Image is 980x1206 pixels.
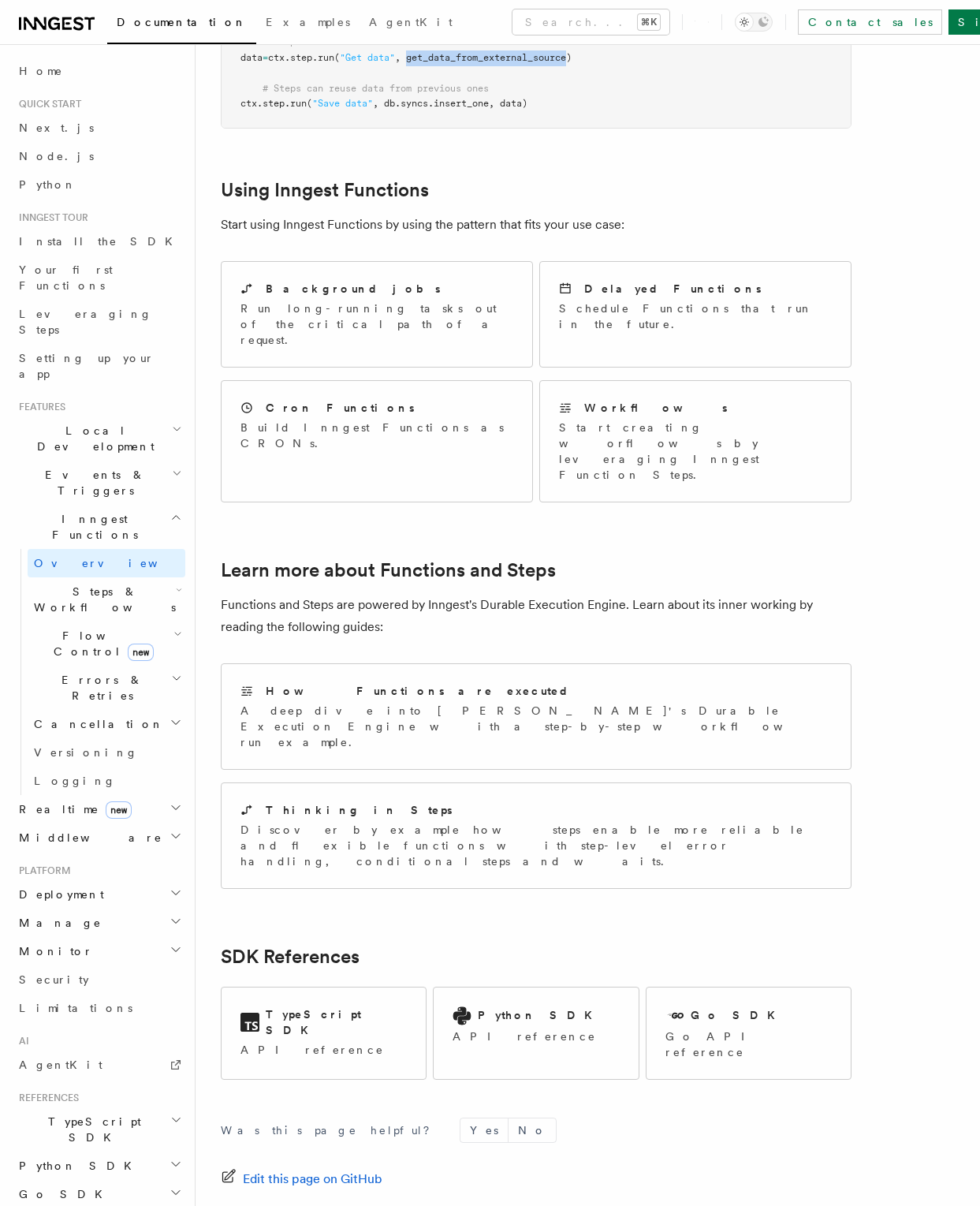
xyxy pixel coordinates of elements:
[539,261,851,368] a: Delayed FunctionsSchedule Functions that run in the future.
[13,467,172,498] span: Events & Triggers
[28,622,185,666] button: Flow Controlnew
[13,344,185,388] a: Setting up your app
[263,52,268,63] span: =
[13,1107,185,1152] button: TypeScript SDK
[19,178,76,191] span: Python
[240,822,832,869] p: Discover by example how steps enable more reliable and flexible functions with step-level error h...
[221,1168,382,1190] a: Edit this page on GitHub
[13,830,162,846] span: Middleware
[19,150,94,162] span: Node.js
[221,594,851,638] p: Functions and Steps are powered by Inngest's Durable Execution Engine. Learn about its inner work...
[221,214,851,236] p: Start using Inngest Functions by using the pattern that fits your use case:
[373,98,527,109] span: , db.syncs.insert_one, data)
[28,716,164,732] span: Cancellation
[19,1002,132,1014] span: Limitations
[19,973,89,986] span: Security
[240,98,257,109] span: ctx
[221,1122,441,1138] p: Was this page helpful?
[221,987,427,1080] a: TypeScript SDKAPI reference
[13,880,185,909] button: Deployment
[107,5,256,44] a: Documentation
[460,1118,508,1142] button: Yes
[28,628,173,659] span: Flow Control
[266,400,415,416] h2: Cron Functions
[13,1114,170,1145] span: TypeScript SDK
[13,57,185,85] a: Home
[117,16,247,28] span: Documentation
[240,420,513,451] p: Build Inngest Functions as CRONs.
[13,801,132,817] span: Realtime
[268,52,285,63] span: ctx
[13,401,65,413] span: Features
[221,179,429,201] a: Using Inngest Functions
[13,887,104,902] span: Deployment
[13,909,185,937] button: Manage
[13,965,185,994] a: Security
[13,549,185,795] div: Inngest Functions
[559,420,832,483] p: Start creating worflows by leveraging Inngest Function Steps.
[34,746,138,759] span: Versioning
[19,352,155,380] span: Setting up your app
[256,5,360,43] a: Examples
[13,256,185,300] a: Your first Functions
[13,300,185,344] a: Leveraging Steps
[28,710,185,738] button: Cancellation
[266,683,570,699] h2: How Functions are executed
[28,672,171,704] span: Errors & Retries
[318,52,334,63] span: run
[266,281,441,297] h2: Background jobs
[369,16,453,28] span: AgentKit
[290,98,307,109] span: run
[13,511,170,543] span: Inngest Functions
[285,52,290,63] span: .
[243,1168,382,1190] span: Edit this page on GitHub
[13,1035,29,1047] span: AI
[13,864,71,877] span: Platform
[312,52,318,63] span: .
[221,782,851,889] a: Thinking in StepsDiscover by example how steps enable more reliable and flexible functions with s...
[28,584,176,615] span: Steps & Workflows
[584,281,762,297] h2: Delayed Functions
[646,987,851,1080] a: Go SDKGo API reference
[285,98,290,109] span: .
[13,937,185,965] button: Monitor
[257,98,263,109] span: .
[34,557,196,569] span: Overview
[263,83,489,94] span: # Steps can reuse data from previous ones
[13,1152,185,1180] button: Python SDK
[266,1006,407,1038] h2: TypeScript SDK
[221,559,556,581] a: Learn more about Functions and Steps
[13,416,185,461] button: Local Development
[19,235,182,248] span: Install the SDK
[395,52,572,63] span: , get_data_from_external_source)
[13,505,185,549] button: Inngest Functions
[240,301,513,348] p: Run long-running tasks out of the critical path of a request.
[665,1029,832,1060] p: Go API reference
[13,1051,185,1079] a: AgentKit
[735,13,773,32] button: Toggle dark mode
[221,946,360,968] a: SDK References
[19,63,63,79] span: Home
[240,703,832,750] p: A deep dive into [PERSON_NAME]'s Durable Execution Engine with a step-by-step workflow run example.
[28,666,185,710] button: Errors & Retries
[28,549,185,577] a: Overview
[312,98,373,109] span: "Save data"
[13,823,185,852] button: Middleware
[638,14,660,30] kbd: ⌘K
[221,261,533,368] a: Background jobsRun long-running tasks out of the critical path of a request.
[13,211,88,224] span: Inngest tour
[128,644,154,661] span: new
[691,1007,784,1023] h2: Go SDK
[13,98,81,110] span: Quick start
[266,16,350,28] span: Examples
[221,663,851,770] a: How Functions are executedA deep dive into [PERSON_NAME]'s Durable Execution Engine with a step-b...
[13,943,93,959] span: Monitor
[221,380,533,502] a: Cron FunctionsBuild Inngest Functions as CRONs.
[478,1007,602,1023] h2: Python SDK
[13,994,185,1022] a: Limitations
[13,795,185,823] button: Realtimenew
[453,1029,602,1044] p: API reference
[13,423,172,454] span: Local Development
[13,1092,79,1104] span: References
[28,577,185,622] button: Steps & Workflows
